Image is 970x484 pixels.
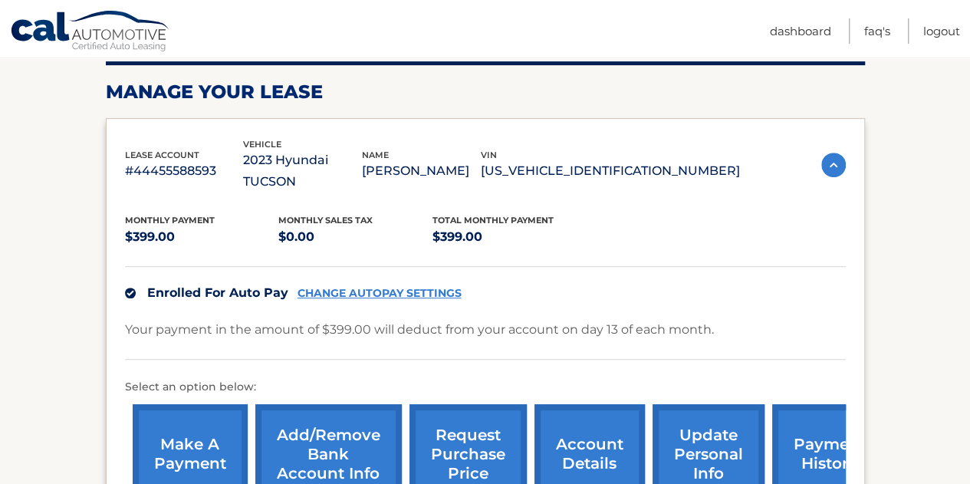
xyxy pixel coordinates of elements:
a: FAQ's [864,18,890,44]
span: Total Monthly Payment [432,215,554,226]
a: Cal Automotive [10,10,171,54]
p: 2023 Hyundai TUCSON [243,150,362,193]
p: [US_VEHICLE_IDENTIFICATION_NUMBER] [481,160,740,182]
p: $399.00 [432,226,587,248]
span: Monthly Payment [125,215,215,226]
span: vin [481,150,497,160]
span: lease account [125,150,199,160]
img: check.svg [125,288,136,298]
a: Logout [923,18,960,44]
p: Select an option below: [125,378,846,397]
p: Your payment in the amount of $399.00 will deduct from your account on day 13 of each month. [125,319,714,341]
a: CHANGE AUTOPAY SETTINGS [298,287,462,300]
h2: Manage Your Lease [106,81,865,104]
img: accordion-active.svg [821,153,846,177]
p: $0.00 [278,226,432,248]
span: Monthly sales Tax [278,215,373,226]
span: Enrolled For Auto Pay [147,285,288,300]
span: name [362,150,389,160]
a: Dashboard [770,18,831,44]
p: #44455588593 [125,160,244,182]
span: vehicle [243,139,281,150]
p: [PERSON_NAME] [362,160,481,182]
p: $399.00 [125,226,279,248]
